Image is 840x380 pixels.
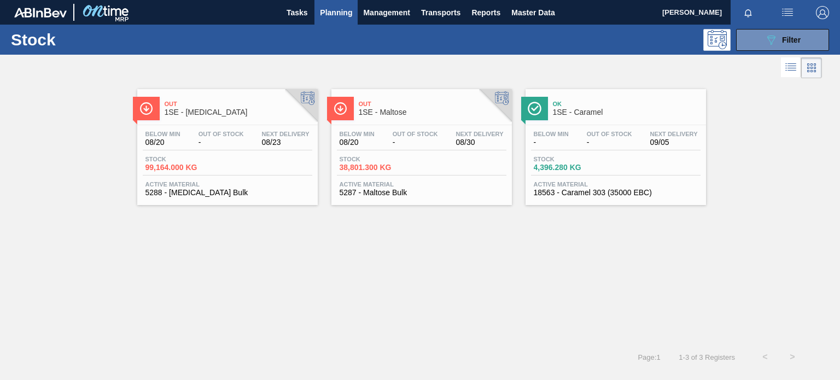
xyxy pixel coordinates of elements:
[553,101,701,107] span: Ok
[677,353,735,361] span: 1 - 3 of 3 Registers
[320,6,352,19] span: Planning
[650,131,698,137] span: Next Delivery
[359,108,506,116] span: 1SE - Maltose
[553,108,701,116] span: 1SE - Caramel
[781,57,801,78] div: List Vision
[528,102,541,115] img: Ícone
[421,6,460,19] span: Transports
[14,8,67,17] img: TNhmsLtSVTkK8tSr43FrP2fwEKptu5GPRR3wAAAABJRU5ErkJggg==
[145,138,180,147] span: 08/20
[801,57,822,78] div: Card Vision
[165,108,312,116] span: 1SE - Dextrose
[534,138,569,147] span: -
[334,102,347,115] img: Ícone
[816,6,829,19] img: Logout
[587,138,632,147] span: -
[534,163,610,172] span: 4,396.280 KG
[534,131,569,137] span: Below Min
[262,131,310,137] span: Next Delivery
[471,6,500,19] span: Reports
[363,6,410,19] span: Management
[340,189,504,197] span: 5287 - Maltose Bulk
[340,181,504,188] span: Active Material
[340,138,375,147] span: 08/20
[456,131,504,137] span: Next Delivery
[323,81,517,205] a: ÍconeOut1SE - MaltoseBelow Min08/20Out Of Stock-Next Delivery08/30Stock38,801.300 KGActive Materi...
[393,131,438,137] span: Out Of Stock
[199,138,244,147] span: -
[638,353,660,361] span: Page : 1
[199,131,244,137] span: Out Of Stock
[145,189,310,197] span: 5288 - Dextrose Bulk
[781,6,794,19] img: userActions
[129,81,323,205] a: ÍconeOut1SE - [MEDICAL_DATA]Below Min08/20Out Of Stock-Next Delivery08/23Stock99,164.000 KGActive...
[456,138,504,147] span: 08/30
[340,156,416,162] span: Stock
[751,343,779,371] button: <
[262,138,310,147] span: 08/23
[11,33,168,46] h1: Stock
[779,343,806,371] button: >
[731,5,766,20] button: Notifications
[703,29,731,51] div: Programming: no user selected
[587,131,632,137] span: Out Of Stock
[650,138,698,147] span: 09/05
[145,156,222,162] span: Stock
[511,6,555,19] span: Master Data
[782,36,801,44] span: Filter
[145,181,310,188] span: Active Material
[285,6,309,19] span: Tasks
[340,131,375,137] span: Below Min
[534,189,698,197] span: 18563 - Caramel 303 (35000 EBC)
[139,102,153,115] img: Ícone
[517,81,711,205] a: ÍconeOk1SE - CaramelBelow Min-Out Of Stock-Next Delivery09/05Stock4,396.280 KGActive Material1856...
[359,101,506,107] span: Out
[736,29,829,51] button: Filter
[393,138,438,147] span: -
[340,163,416,172] span: 38,801.300 KG
[165,101,312,107] span: Out
[534,156,610,162] span: Stock
[534,181,698,188] span: Active Material
[145,163,222,172] span: 99,164.000 KG
[145,131,180,137] span: Below Min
